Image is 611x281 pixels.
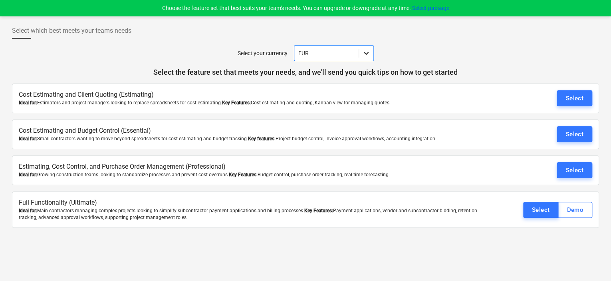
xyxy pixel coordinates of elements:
p: Select the feature set that meets your needs, and we'll send you quick tips on how to get started [12,68,599,77]
b: Key Features: [304,208,333,213]
button: Demo [558,202,592,218]
b: Ideal for: [19,172,37,177]
div: Select [532,205,550,215]
p: Full Functionality (Ultimate) [19,198,497,207]
div: Select [565,93,583,104]
div: Growing construction teams looking to standardize processes and prevent cost overruns. Budget con... [19,171,497,178]
b: Ideal for: [19,100,37,106]
iframe: Chat Widget [571,243,611,281]
div: Small contractors wanting to move beyond spreadsheets for cost estimating and budget tracking. Pr... [19,136,497,142]
p: Choose the feature set that best suits your team's needs. You can upgrade or downgrade at any time. [162,4,449,12]
p: Cost Estimating and Budget Control (Essential) [19,126,497,136]
b: Key Features: [222,100,251,106]
button: Select [557,90,592,106]
b: Ideal for: [19,136,37,141]
div: Select [565,129,583,140]
b: Key Features: [229,172,258,177]
span: Select which best meets your teams needs [12,26,131,36]
button: Select [557,162,592,178]
p: Estimating, Cost Control, and Purchase Order Management (Professional) [19,162,497,171]
div: Select [565,165,583,175]
div: Main contractors managing complex projects looking to simplify subcontractor payment applications... [19,207,497,221]
button: Select package [412,4,449,12]
b: Key features: [248,136,276,141]
button: Select [557,126,592,142]
p: Cost Estimating and Client Quoting (Estimating) [19,90,497,100]
div: Estimators and project managers looking to replace spreadsheets for cost estimating. Cost estimat... [19,100,497,106]
button: Select [523,202,559,218]
div: Demo [567,205,583,215]
p: Select your currency [238,49,288,58]
b: Ideal for: [19,208,37,213]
